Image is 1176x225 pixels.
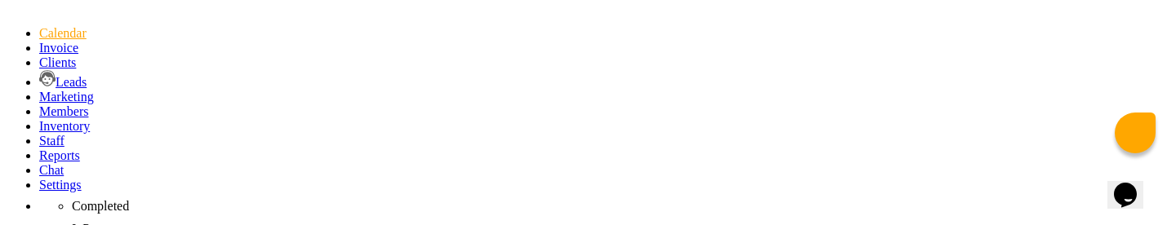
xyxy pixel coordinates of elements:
[39,178,82,192] a: Settings
[39,90,94,104] a: Marketing
[39,55,76,69] a: Clients
[39,75,87,89] a: Leads
[39,41,78,55] a: Invoice
[39,134,65,148] a: Staff
[72,199,129,213] span: Completed
[56,75,87,89] span: Leads
[1107,160,1160,209] iframe: chat widget
[39,26,87,40] a: Calendar
[39,163,64,177] a: Chat
[39,148,80,162] a: Reports
[39,104,88,118] a: Members
[39,119,90,133] a: Inventory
